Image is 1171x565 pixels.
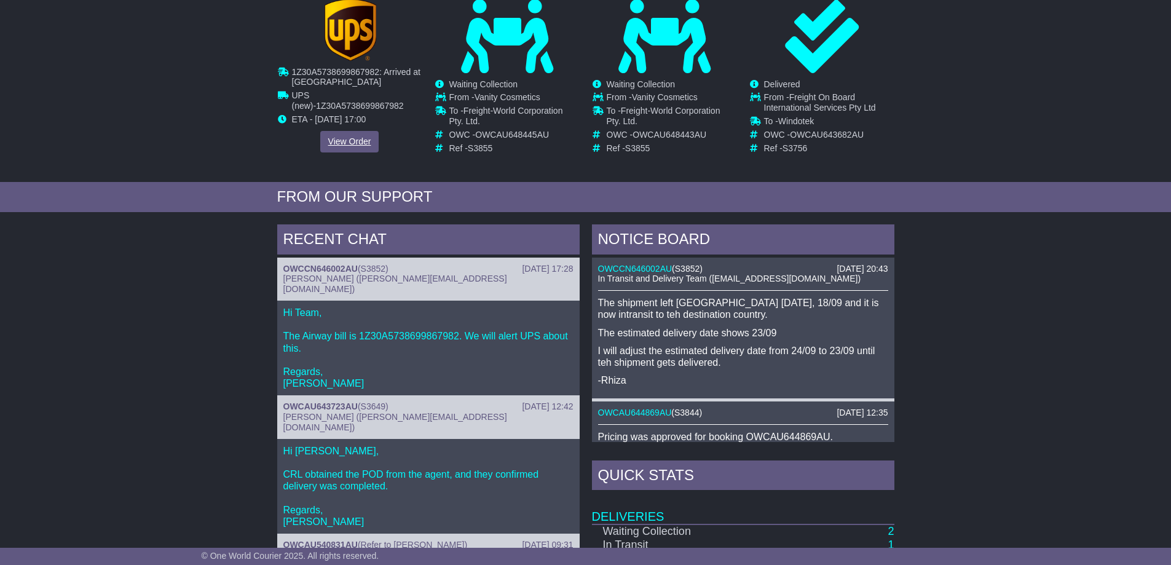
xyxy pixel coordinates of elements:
[283,401,574,412] div: ( )
[202,551,379,561] span: © One World Courier 2025. All rights reserved.
[292,90,422,114] td: -
[277,188,894,206] div: FROM OUR SUPPORT
[607,143,736,154] td: Ref -
[361,540,465,550] span: Refer to [PERSON_NAME]
[837,408,888,418] div: [DATE] 12:35
[522,401,573,412] div: [DATE] 12:42
[449,92,579,106] td: From -
[790,130,864,140] span: OWCAU643682AU
[598,431,888,443] p: Pricing was approved for booking OWCAU644869AU.
[449,143,579,154] td: Ref -
[764,130,894,143] td: OWC -
[283,401,358,411] a: OWCAU643723AU
[449,106,563,126] span: Freight-World Corporation Pty. Ltd.
[283,264,574,274] div: ( )
[625,143,650,153] span: S3855
[674,408,699,417] span: S3844
[449,130,579,143] td: OWC -
[283,445,574,527] p: Hi [PERSON_NAME], CRL obtained the POD from the agent, and they confirmed delivery was completed....
[468,143,492,153] span: S3855
[283,274,507,294] span: [PERSON_NAME] ([PERSON_NAME][EMAIL_ADDRESS][DOMAIN_NAME])
[522,264,573,274] div: [DATE] 17:28
[292,67,420,87] span: 1Z30A5738699867982: Arrived at [GEOGRAPHIC_DATA]
[888,525,894,537] a: 2
[607,106,736,130] td: To -
[633,130,706,140] span: OWCAU648443AU
[475,92,540,102] span: Vanity Cosmetics
[837,264,888,274] div: [DATE] 20:43
[607,130,736,143] td: OWC -
[449,79,518,89] span: Waiting Collection
[316,101,403,111] span: 1Z30A5738699867982
[283,264,358,274] a: OWCCN646002AU
[292,90,313,111] span: UPS (new)
[320,131,379,152] a: View Order
[598,264,672,274] a: OWCCN646002AU
[283,412,507,432] span: [PERSON_NAME] ([PERSON_NAME][EMAIL_ADDRESS][DOMAIN_NAME])
[598,374,888,386] p: -Rhiza
[598,345,888,368] p: I will adjust the estimated delivery date from 24/09 to 23/09 until teh shipment gets delivered.
[598,274,861,283] span: In Transit and Delivery Team ([EMAIL_ADDRESS][DOMAIN_NAME])
[361,401,385,411] span: S3649
[783,143,807,153] span: S3756
[592,539,769,552] td: In Transit
[598,408,672,417] a: OWCAU644869AU
[607,79,676,89] span: Waiting Collection
[475,130,549,140] span: OWCAU648445AU
[607,92,736,106] td: From -
[598,408,888,418] div: ( )
[277,224,580,258] div: RECENT CHAT
[283,307,574,389] p: Hi Team, The Airway bill is 1Z30A5738699867982. We will alert UPS about this. Regards, [PERSON_NAME]
[764,143,894,154] td: Ref -
[764,79,800,89] span: Delivered
[764,92,894,116] td: From -
[522,540,573,550] div: [DATE] 09:31
[598,264,888,274] div: ( )
[778,116,814,126] span: Windotek
[592,224,894,258] div: NOTICE BOARD
[632,92,698,102] span: Vanity Cosmetics
[449,106,579,130] td: To -
[592,460,894,494] div: Quick Stats
[675,264,700,274] span: S3852
[888,539,894,551] a: 1
[361,264,385,274] span: S3852
[607,106,720,126] span: Freight-World Corporation Pty. Ltd.
[598,297,888,320] p: The shipment left [GEOGRAPHIC_DATA] [DATE], 18/09 and it is now intransit to teh destination coun...
[598,327,888,339] p: The estimated delivery date shows 23/09
[764,116,894,130] td: To -
[292,114,366,124] span: ETA - [DATE] 17:00
[283,540,574,550] div: ( )
[764,92,876,113] span: Freight On Board International Services Pty Ltd
[283,540,358,550] a: OWCAU540831AU
[592,493,894,524] td: Deliveries
[592,524,769,539] td: Waiting Collection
